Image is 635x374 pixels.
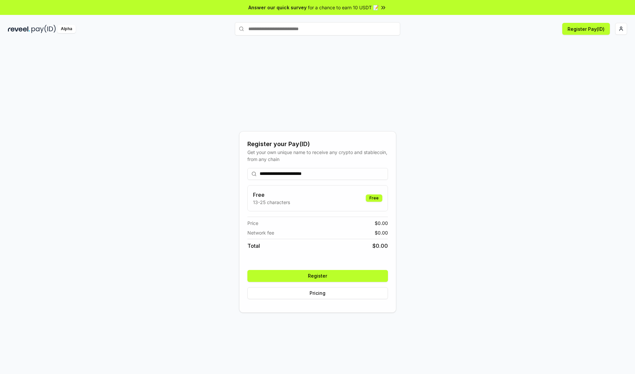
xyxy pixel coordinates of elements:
[248,4,307,11] span: Answer our quick survey
[31,25,56,33] img: pay_id
[562,23,610,35] button: Register Pay(ID)
[366,194,382,202] div: Free
[247,270,388,282] button: Register
[247,287,388,299] button: Pricing
[247,220,258,227] span: Price
[247,139,388,149] div: Register your Pay(ID)
[253,199,290,206] p: 13-25 characters
[375,229,388,236] span: $ 0.00
[253,191,290,199] h3: Free
[247,149,388,163] div: Get your own unique name to receive any crypto and stablecoin, from any chain
[308,4,379,11] span: for a chance to earn 10 USDT 📝
[247,229,274,236] span: Network fee
[8,25,30,33] img: reveel_dark
[247,242,260,250] span: Total
[372,242,388,250] span: $ 0.00
[375,220,388,227] span: $ 0.00
[57,25,76,33] div: Alpha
